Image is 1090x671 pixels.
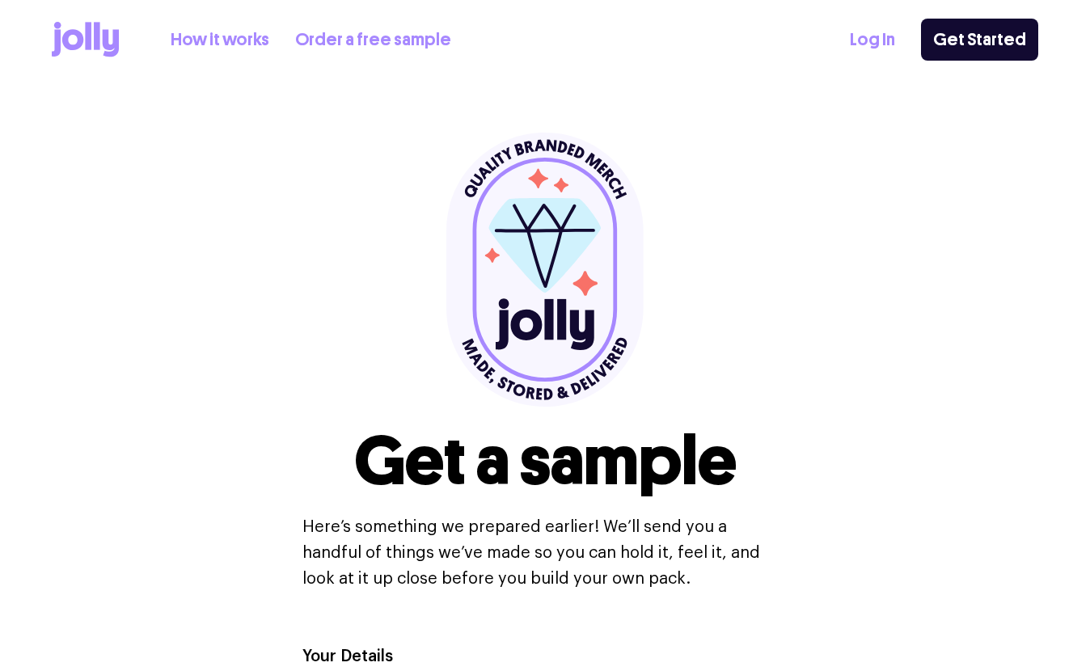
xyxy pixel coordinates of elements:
[295,27,451,53] a: Order a free sample
[921,19,1038,61] a: Get Started
[354,427,737,495] h1: Get a sample
[302,645,393,669] label: Your Details
[850,27,895,53] a: Log In
[302,514,788,592] p: Here’s something we prepared earlier! We’ll send you a handful of things we’ve made so you can ho...
[171,27,269,53] a: How it works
